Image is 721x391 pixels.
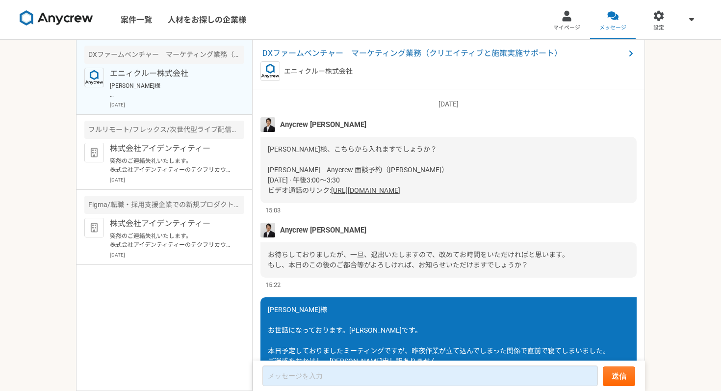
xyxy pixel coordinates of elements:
[553,24,580,32] span: マイページ
[84,143,104,162] img: default_org_logo-42cde973f59100197ec2c8e796e4974ac8490bb5b08a0eb061ff975e4574aa76.png
[84,218,104,237] img: default_org_logo-42cde973f59100197ec2c8e796e4974ac8490bb5b08a0eb061ff975e4574aa76.png
[265,280,281,289] span: 15:22
[110,218,231,230] p: 株式会社アイデンティティー
[265,206,281,215] span: 15:03
[268,145,448,194] span: [PERSON_NAME]様、こちらから入れますでしょうか？ [PERSON_NAME] - Anycrew 面談予約（[PERSON_NAME]） [DATE] · 午後3:00～3:30 ビ...
[84,46,244,64] div: DXファームベンチャー マーケティング業務（クリエイティブと施策実施サポート）
[110,143,231,155] p: 株式会社アイデンティティー
[110,81,231,99] p: [PERSON_NAME]様 お世話になっております。 いただいた内容を踏まえて補足し、政策ラボ社の[PERSON_NAME]代表にご提案したところ、ぜひお会いしたいです、とのご連絡をいただきま...
[110,176,244,183] p: [DATE]
[110,156,231,174] p: 突然のご連絡失礼いたします。 株式会社アイデンティティーのテクフリカウンセラーと申します。 この度は[PERSON_NAME]にぜひご紹介したい案件があり、ご連絡を差し上げました。もしご興味を持...
[260,223,275,237] img: MHYT8150_2.jpg
[84,121,244,139] div: フルリモート/フレックス/次世代型ライブ配信アプリにおけるUIデザイナー
[284,66,353,77] p: エニィクルー株式会社
[268,251,569,269] span: お待ちしておりましたが、一旦、退出いたしますので、改めてお時間をいただければと思います。 もし、本日のこの後のご都合等がよろしければ、お知らせいただけますでしょうか？
[280,119,366,130] span: Anycrew [PERSON_NAME]
[110,101,244,108] p: [DATE]
[20,10,93,26] img: 8DqYSo04kwAAAAASUVORK5CYII=
[110,68,231,79] p: エニィクルー株式会社
[84,196,244,214] div: Figma/転職・採用支援企業での新規プロダクトのUX・UIデザイン
[262,48,625,59] span: DXファームベンチャー マーケティング業務（クリエイティブと施策実施サポート）
[280,225,366,235] span: Anycrew [PERSON_NAME]
[603,366,635,386] button: 送信
[84,68,104,87] img: logo_text_blue_01.png
[599,24,626,32] span: メッセージ
[260,117,275,132] img: MHYT8150_2.jpg
[260,61,280,81] img: logo_text_blue_01.png
[653,24,664,32] span: 設定
[331,186,400,194] a: [URL][DOMAIN_NAME]
[110,232,231,249] p: 突然のご連絡失礼いたします。 株式会社アイデンティティーのテクフリカウンセラーと申します。 この度は[PERSON_NAME]にぜひご紹介したい案件があり、ご連絡を差し上げました。もしご興味を持...
[260,99,637,109] p: [DATE]
[110,251,244,259] p: [DATE]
